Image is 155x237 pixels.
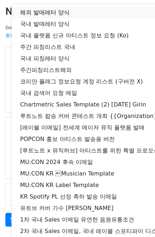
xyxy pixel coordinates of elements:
a: Send [5,213,29,227]
h2: New Campaign [5,5,150,18]
iframe: Chat Widget [119,202,155,237]
small: Google Sheet: [5,25,97,38]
